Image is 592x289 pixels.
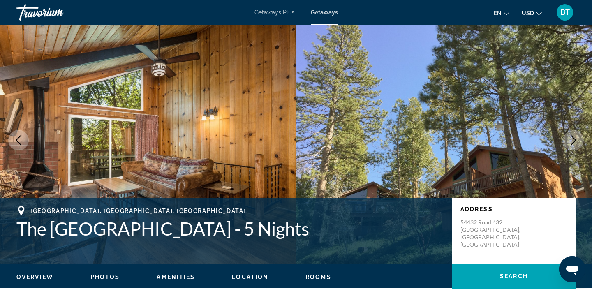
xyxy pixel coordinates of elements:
span: Photos [90,274,120,280]
button: Photos [90,273,120,281]
span: Rooms [305,274,331,280]
button: Next image [563,130,584,150]
span: [GEOGRAPHIC_DATA], [GEOGRAPHIC_DATA], [GEOGRAPHIC_DATA] [30,208,246,214]
button: Change currency [522,7,542,19]
a: Getaways Plus [254,9,294,16]
span: Search [500,273,528,280]
button: Location [232,273,268,281]
iframe: Button to launch messaging window [559,256,585,282]
span: USD [522,10,534,16]
button: User Menu [554,4,576,21]
a: Getaways [311,9,338,16]
span: Amenities [157,274,195,280]
button: Search [452,264,576,289]
button: Previous image [8,130,29,150]
a: Travorium [16,2,99,23]
span: BT [560,8,570,16]
span: Overview [16,274,53,280]
p: Address [460,206,567,213]
h1: The [GEOGRAPHIC_DATA] - 5 Nights [16,218,444,239]
button: Change language [494,7,509,19]
button: Rooms [305,273,331,281]
p: 54432 Road 432 [GEOGRAPHIC_DATA], [GEOGRAPHIC_DATA], [GEOGRAPHIC_DATA] [460,219,526,248]
span: en [494,10,502,16]
button: Overview [16,273,53,281]
span: Location [232,274,268,280]
button: Amenities [157,273,195,281]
